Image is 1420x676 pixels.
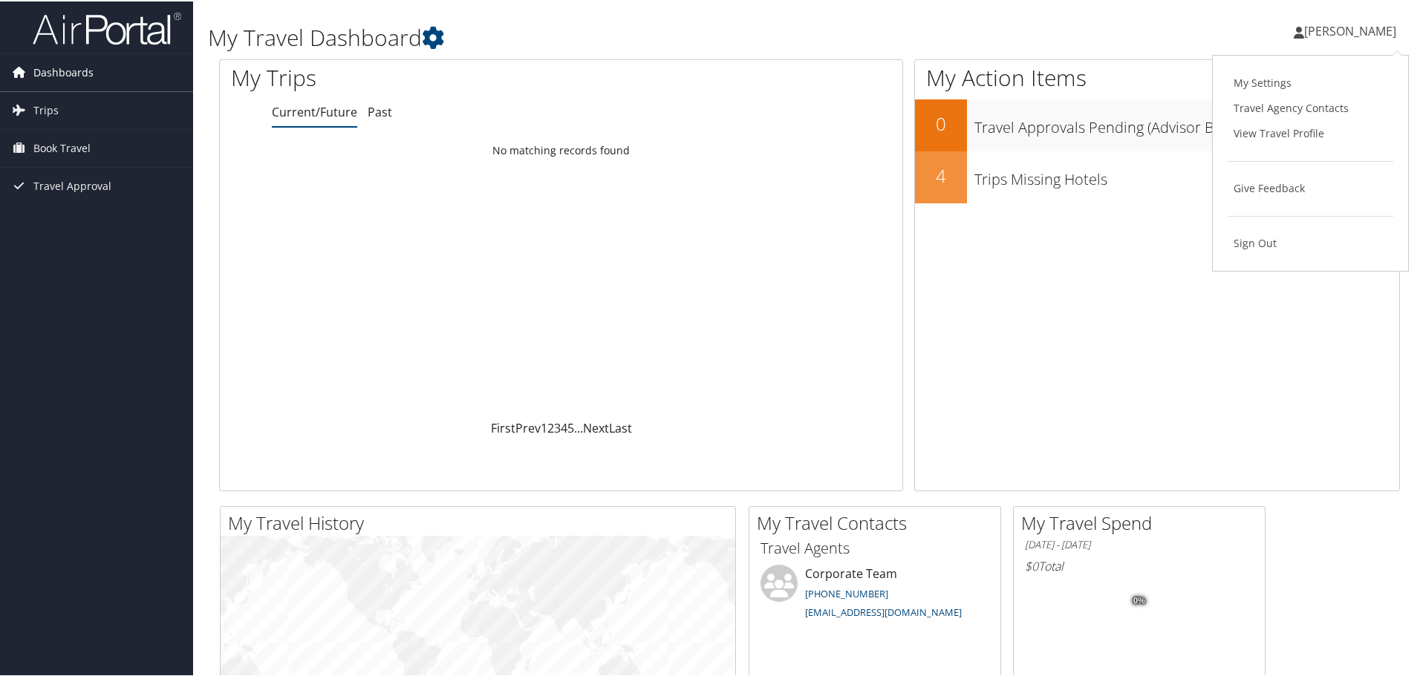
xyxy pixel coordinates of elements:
[1021,509,1265,534] h2: My Travel Spend
[220,136,902,163] td: No matching records found
[567,419,574,435] a: 5
[33,10,181,45] img: airportal-logo.png
[805,604,962,617] a: [EMAIL_ADDRESS][DOMAIN_NAME]
[554,419,561,435] a: 3
[1228,174,1393,200] a: Give Feedback
[761,536,989,557] h3: Travel Agents
[609,419,632,435] a: Last
[805,585,888,599] a: [PHONE_NUMBER]
[915,61,1399,92] h1: My Action Items
[1228,229,1393,255] a: Sign Out
[1228,69,1393,94] a: My Settings
[1304,22,1396,38] span: [PERSON_NAME]
[208,21,1010,52] h1: My Travel Dashboard
[915,162,967,187] h2: 4
[515,419,541,435] a: Prev
[33,128,91,165] span: Book Travel
[915,110,967,135] h2: 0
[33,53,94,90] span: Dashboards
[915,150,1399,202] a: 4Trips Missing Hotels
[33,166,111,203] span: Travel Approval
[974,160,1399,188] h3: Trips Missing Hotels
[33,91,59,128] span: Trips
[231,61,607,92] h1: My Trips
[974,108,1399,137] h3: Travel Approvals Pending (Advisor Booked)
[272,102,357,119] a: Current/Future
[541,419,547,435] a: 1
[228,509,735,534] h2: My Travel History
[1025,557,1038,573] span: $0
[583,419,609,435] a: Next
[1025,557,1254,573] h6: Total
[561,419,567,435] a: 4
[368,102,392,119] a: Past
[1294,7,1411,52] a: [PERSON_NAME]
[915,98,1399,150] a: 0Travel Approvals Pending (Advisor Booked)
[1133,595,1145,604] tspan: 0%
[491,419,515,435] a: First
[1228,94,1393,119] a: Travel Agency Contacts
[757,509,1000,534] h2: My Travel Contacts
[547,419,554,435] a: 2
[574,419,583,435] span: …
[1025,536,1254,551] h6: [DATE] - [DATE]
[753,563,997,624] li: Corporate Team
[1228,119,1393,145] a: View Travel Profile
